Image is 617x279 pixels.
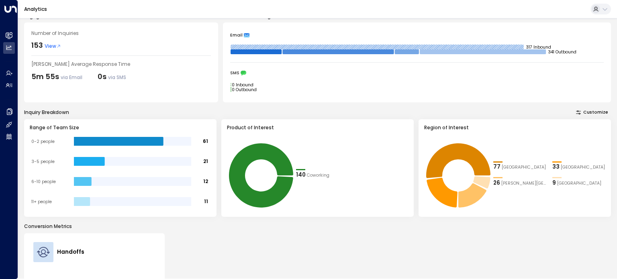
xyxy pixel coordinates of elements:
tspan: 341 Outbound [548,49,576,55]
div: 26Milton Keynes [493,179,546,187]
div: 5m 55s [31,71,82,82]
div: 140Coworking [296,171,349,179]
div: Inquiry Breakdown [24,109,69,116]
div: [PERSON_NAME] Average Response Time [31,61,211,68]
tspan: 61 [203,138,208,145]
h4: Handoffs [57,248,84,256]
span: via SMS [108,74,126,81]
div: 33Birmingham [552,163,605,171]
span: Email [230,33,243,38]
button: Customize [573,108,611,117]
div: 9Manchester [552,179,605,187]
tspan: 11 [204,198,208,205]
tspan: 21 [203,158,208,165]
span: London [502,164,546,171]
div: SMS [230,70,604,76]
div: Number of Inquiries [31,30,211,37]
span: Milton Keynes [501,180,546,187]
tspan: 6-10 people [31,179,56,185]
h3: Region of Interest [424,124,606,131]
div: 77 [493,163,501,171]
span: Coworking [307,172,329,179]
h3: Range of Team Size [30,124,211,131]
div: 26 [493,179,500,187]
div: 77London [493,163,546,171]
span: Birmingham [561,164,605,171]
div: 0s [98,71,126,82]
div: 33 [552,163,560,171]
h3: Product of Interest [227,124,409,131]
tspan: 12 [203,178,208,185]
tspan: 0 Outbound [232,86,257,92]
span: View [45,43,61,50]
div: 140 [296,171,306,179]
tspan: 3-5 people [31,159,55,165]
tspan: 0 Inbound [232,81,253,88]
div: 153 [31,40,43,51]
div: 9 [552,179,556,187]
tspan: 317 Inbound [526,44,551,50]
tspan: 11+ people [31,199,52,205]
p: Conversion Metrics [24,223,611,230]
span: Manchester [557,180,601,187]
span: via Email [61,74,82,81]
tspan: 0-2 people [31,138,55,145]
a: Analytics [24,6,47,12]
